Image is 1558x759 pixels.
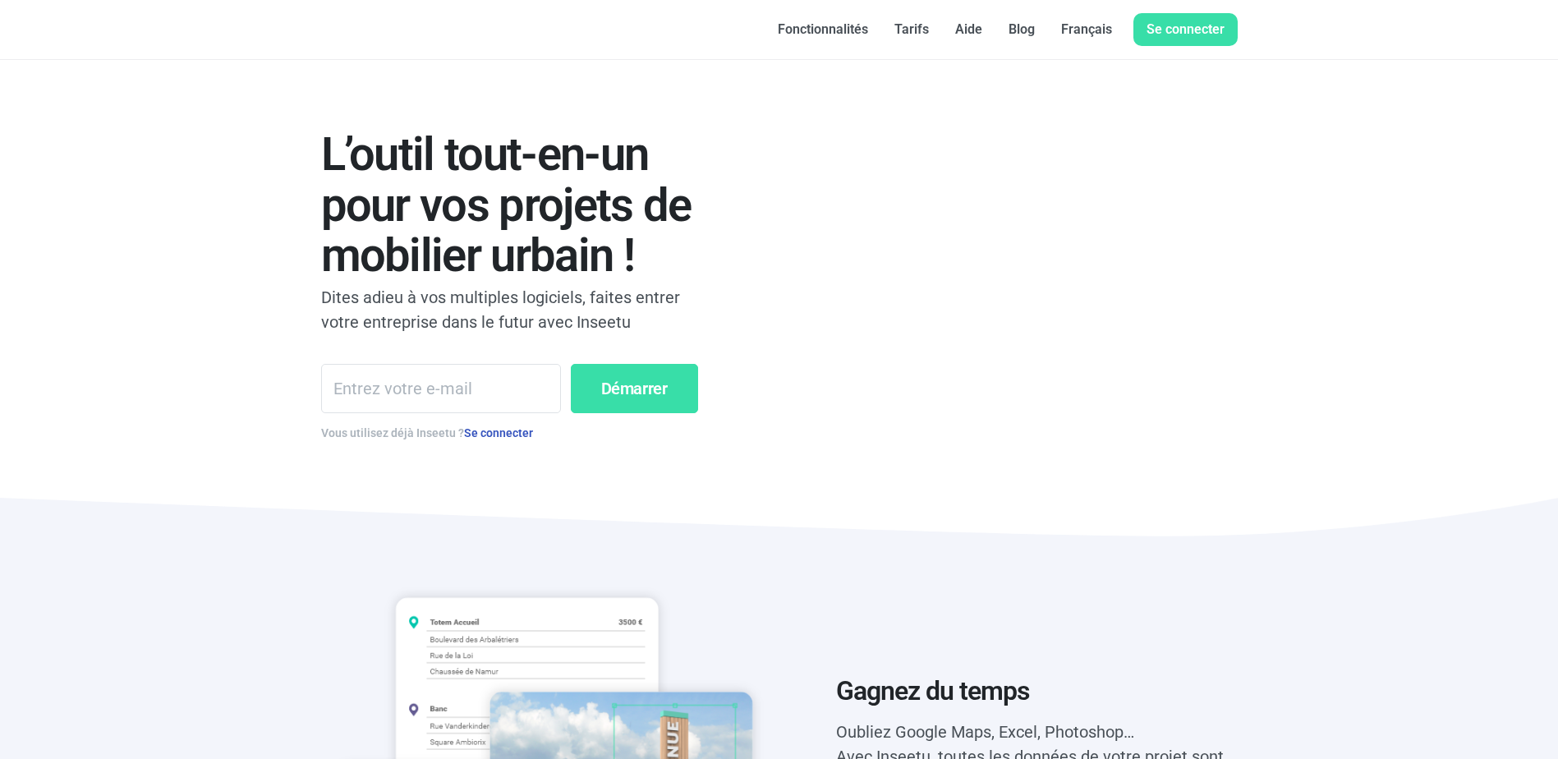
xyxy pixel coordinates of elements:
[894,21,929,37] font: Tarifs
[995,13,1048,46] a: Blog
[464,426,533,439] a: Se connecter
[1048,13,1125,46] a: Français
[1147,21,1225,37] font: Se connecter
[321,364,561,413] input: Entrez votre e-mail
[571,364,698,413] input: Démarrer
[942,13,995,46] a: Aide
[836,675,1238,706] h2: Gagnez du temps
[1133,13,1238,46] a: Se connecter
[321,130,698,282] h1: L’outil tout-en-un pour vos projets de mobilier urbain !
[765,13,881,46] a: Fonctionnalités
[778,21,868,37] font: Fonctionnalités
[881,13,942,46] a: Tarifs
[321,285,698,334] p: Dites adieu à vos multiples logiciels, faites entrer votre entreprise dans le futur avec Inseetu
[321,426,533,439] span: Vous utilisez déjà Inseetu ?
[1009,21,1035,37] font: Blog
[955,21,982,37] font: Aide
